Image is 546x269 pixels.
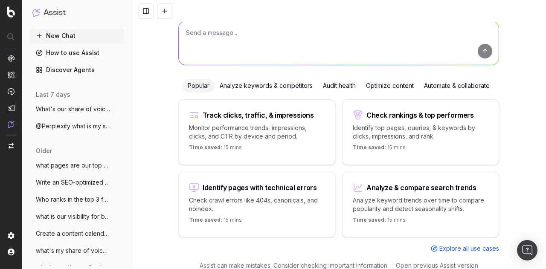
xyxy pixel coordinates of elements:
[36,229,111,238] span: Create a content calendar using trends &
[36,147,52,155] span: older
[36,161,111,170] span: what pages are our top performers in col
[189,196,325,213] p: Check crawl errors like 404s, canonicals, and noindex.
[36,195,111,204] span: Who ranks in the top 3 for 'best running
[29,29,125,43] button: New Chat
[8,55,15,62] img: Analytics
[189,144,242,154] p: 15 mins
[36,178,111,187] span: Write an SEO-optimized article about the
[8,104,15,111] img: Studio
[353,124,488,141] p: Identify top pages, queries, & keywords by clicks, impressions, and rank.
[8,121,15,128] img: Assist
[353,144,386,150] span: Time saved:
[439,244,499,253] span: Explore all use cases
[215,79,318,93] div: Analyze keywords & competitors
[29,210,125,223] button: what is our visibility for basketball fo
[189,217,222,223] span: Time saved:
[189,144,222,150] span: Time saved:
[8,249,15,255] img: My account
[353,217,406,227] p: 15 mins
[29,102,125,116] button: What's our share of voice on ChatGPT for
[203,112,314,119] div: Track clicks, traffic, & impressions
[8,71,15,78] img: Intelligence
[361,79,419,93] div: Optimize content
[8,232,15,239] img: Setting
[32,9,40,17] img: Assist
[366,112,474,119] div: Check rankings & top performers
[318,79,361,93] div: Audit health
[36,246,111,255] span: what's my share of voice in us for footb
[29,119,125,133] button: @Perplexity what is my search visibility
[189,217,242,227] p: 15 mins
[353,144,406,154] p: 15 mins
[36,212,111,221] span: what is our visibility for basketball fo
[29,193,125,206] button: Who ranks in the top 3 for 'best running
[183,79,215,93] div: Popular
[431,244,499,253] a: Explore all use cases
[419,79,495,93] div: Automate & collaborate
[29,176,125,189] button: Write an SEO-optimized article about the
[29,159,125,172] button: what pages are our top performers in col
[353,217,386,223] span: Time saved:
[7,6,15,17] img: Botify logo
[353,196,488,213] p: Analyze keyword trends over time to compare popularity and detect seasonality shifts.
[36,105,111,113] span: What's our share of voice on ChatGPT for
[29,244,125,257] button: what's my share of voice in us for footb
[36,122,111,130] span: @Perplexity what is my search visibility
[517,240,537,260] div: Open Intercom Messenger
[9,143,14,149] img: Switch project
[29,227,125,240] button: Create a content calendar using trends &
[29,46,125,60] a: How to use Assist
[32,7,121,19] button: Assist
[44,7,66,19] h1: Assist
[36,90,70,99] span: last 7 days
[366,184,476,191] div: Analyze & compare search trends
[203,184,317,191] div: Identify pages with technical errors
[8,88,15,95] img: Activation
[189,124,325,141] p: Monitor performance trends, impressions, clicks, and CTR by device and period.
[29,63,125,77] a: Discover Agents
